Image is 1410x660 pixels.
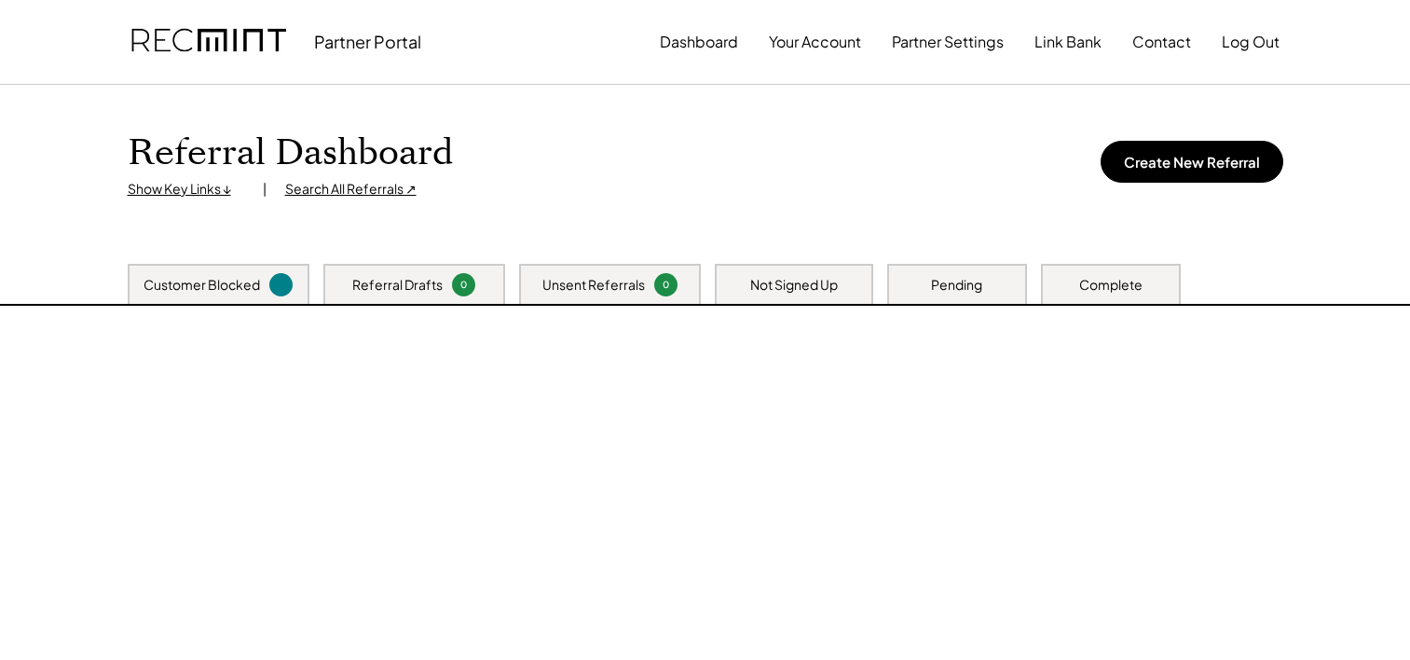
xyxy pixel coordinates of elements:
[128,180,244,199] div: Show Key Links ↓
[131,10,286,74] img: recmint-logotype%403x.png
[931,276,982,295] div: Pending
[769,23,861,61] button: Your Account
[1132,23,1191,61] button: Contact
[144,276,260,295] div: Customer Blocked
[1222,23,1280,61] button: Log Out
[657,278,675,292] div: 0
[1079,276,1143,295] div: Complete
[1034,23,1102,61] button: Link Bank
[542,276,645,295] div: Unsent Referrals
[263,180,267,199] div: |
[660,23,738,61] button: Dashboard
[314,31,421,52] div: Partner Portal
[892,23,1004,61] button: Partner Settings
[285,180,417,199] div: Search All Referrals ↗
[455,278,472,292] div: 0
[1101,141,1283,183] button: Create New Referral
[750,276,838,295] div: Not Signed Up
[128,131,453,175] h1: Referral Dashboard
[352,276,443,295] div: Referral Drafts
